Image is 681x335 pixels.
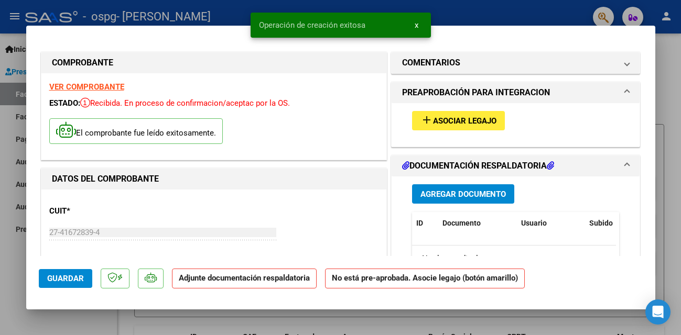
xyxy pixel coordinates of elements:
[412,184,514,204] button: Agregar Documento
[415,20,418,30] span: x
[438,212,517,234] datatable-header-cell: Documento
[47,274,84,283] span: Guardar
[416,219,423,227] span: ID
[589,219,613,227] span: Subido
[392,155,640,176] mat-expansion-panel-header: DOCUMENTACIÓN RESPALDATORIA
[392,103,640,147] div: PREAPROBACIÓN PARA INTEGRACION
[402,86,550,99] h1: PREAPROBACIÓN PARA INTEGRACION
[402,160,554,172] h1: DOCUMENTACIÓN RESPALDATORIA
[412,111,505,130] button: Asociar Legajo
[80,98,290,108] span: Recibida. En proceso de confirmacion/aceptac por la OS.
[412,212,438,234] datatable-header-cell: ID
[49,205,148,217] p: CUIT
[39,269,92,288] button: Guardar
[325,269,525,289] strong: No está pre-aprobada. Asocie legajo (botón amarillo)
[179,273,310,283] strong: Adjunte documentación respaldatoria
[392,52,640,73] mat-expansion-panel-header: COMENTARIOS
[49,82,124,92] a: VER COMPROBANTE
[392,82,640,103] mat-expansion-panel-header: PREAPROBACIÓN PARA INTEGRACION
[406,16,427,35] button: x
[52,58,113,68] strong: COMPROBANTE
[259,20,365,30] span: Operación de creación exitosa
[433,116,496,126] span: Asociar Legajo
[442,219,481,227] span: Documento
[521,219,547,227] span: Usuario
[402,57,460,69] h1: COMENTARIOS
[420,189,506,199] span: Agregar Documento
[645,299,671,325] div: Open Intercom Messenger
[585,212,637,234] datatable-header-cell: Subido
[52,174,159,184] strong: DATOS DEL COMPROBANTE
[517,212,585,234] datatable-header-cell: Usuario
[420,114,433,126] mat-icon: add
[412,245,616,272] div: No data to display
[49,118,223,144] p: El comprobante fue leído exitosamente.
[49,98,80,108] span: ESTADO:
